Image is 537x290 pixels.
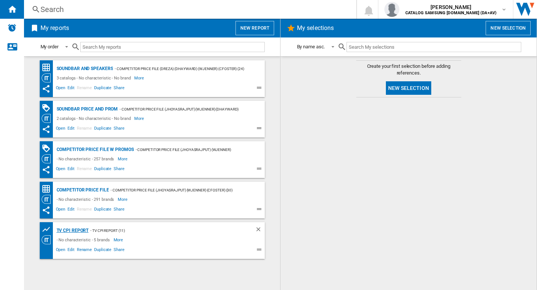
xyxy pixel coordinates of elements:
[40,44,58,49] div: My order
[112,165,126,174] span: Share
[7,23,16,32] img: alerts-logo.svg
[55,165,67,174] span: Open
[55,145,134,154] div: Competitor price file w promos
[55,105,118,114] div: Soundbar Price and Prom
[112,84,126,93] span: Share
[93,125,112,134] span: Duplicate
[76,246,93,255] span: Rename
[55,84,67,93] span: Open
[55,73,135,82] div: 3 catalogs - No characteristic - No brand
[42,184,55,194] div: Price Matrix
[55,114,135,123] div: 2 catalogs - No characteristic - No brand
[295,21,335,35] h2: My selections
[55,185,109,195] div: Competitor price file
[66,206,76,215] span: Edit
[66,165,76,174] span: Edit
[93,206,112,215] span: Duplicate
[42,114,55,123] div: Category View
[118,195,129,204] span: More
[88,226,240,235] div: - TV CPI Report (11)
[109,185,249,195] div: - Competitor price file (jhoyasrajput) (wjenner) (cfoster) (30)
[42,84,51,93] ng-md-icon: This report has been shared with you
[42,144,55,153] div: PROMOTIONS Matrix
[76,165,93,174] span: Rename
[42,206,51,215] ng-md-icon: This report has been shared with you
[42,103,55,113] div: PROMOTIONS Matrix
[134,73,145,82] span: More
[40,4,337,15] div: Search
[76,206,93,215] span: Rename
[55,246,67,255] span: Open
[356,63,461,76] span: Create your first selection before adding references.
[93,84,112,93] span: Duplicate
[42,235,55,244] div: Category View
[386,81,431,95] button: New selection
[346,42,521,52] input: Search My selections
[112,125,126,134] span: Share
[486,21,531,35] button: New selection
[55,154,118,163] div: - No characteristic - 257 brands
[297,44,325,49] div: By name asc.
[55,195,118,204] div: - No characteristic - 291 brands
[76,125,93,134] span: Rename
[55,206,67,215] span: Open
[134,145,250,154] div: - Competitor price file (jhoyasrajput) (wjenner) (cfoster) (30)
[42,165,51,174] ng-md-icon: This report has been shared with you
[134,114,145,123] span: More
[42,225,55,234] div: Product prices grid
[384,2,399,17] img: profile.jpg
[66,246,76,255] span: Edit
[66,125,76,134] span: Edit
[114,235,124,244] span: More
[80,42,265,52] input: Search My reports
[39,21,70,35] h2: My reports
[42,73,55,82] div: Category View
[66,84,76,93] span: Edit
[55,235,114,244] div: - No characteristic - 5 brands
[55,64,113,73] div: Soundbar and Speakers
[42,154,55,163] div: Category View
[113,64,249,73] div: - Competitor Price File (dreza) (dhayward) (wjenner) (cfoster) (24)
[42,195,55,204] div: Category View
[405,10,496,15] b: CATALOG SAMSUNG [DOMAIN_NAME] (DA+AV)
[93,165,112,174] span: Duplicate
[76,84,93,93] span: Rename
[55,226,89,235] div: TV CPI Report
[55,125,67,134] span: Open
[235,21,274,35] button: New report
[255,226,265,235] div: Delete
[42,125,51,134] ng-md-icon: This report has been shared with you
[118,105,249,114] div: - Competitor price file (jhoyasrajput) (wjenner) (dhayward) (cfoster) (30)
[405,3,496,11] span: [PERSON_NAME]
[112,206,126,215] span: Share
[118,154,129,163] span: More
[93,246,112,255] span: Duplicate
[112,246,126,255] span: Share
[42,63,55,72] div: Price Matrix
